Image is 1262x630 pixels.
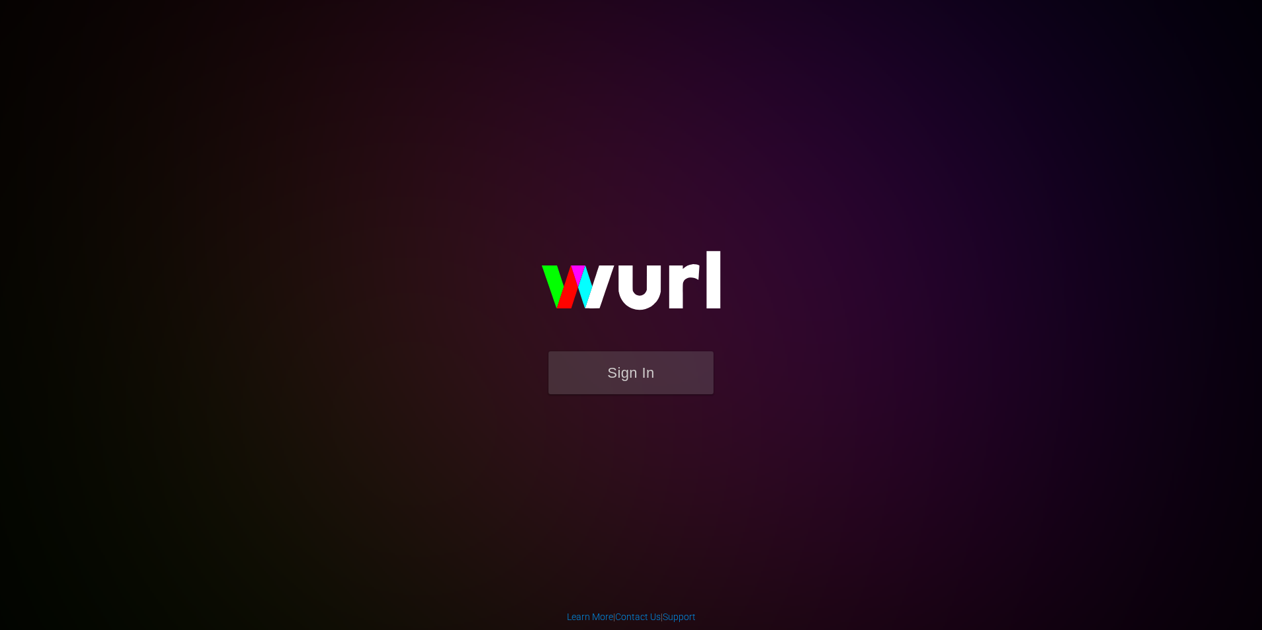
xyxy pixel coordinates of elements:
a: Contact Us [615,612,661,622]
a: Support [663,612,696,622]
a: Learn More [567,612,613,622]
img: wurl-logo-on-black-223613ac3d8ba8fe6dc639794a292ebdb59501304c7dfd60c99c58986ef67473.svg [499,223,763,351]
button: Sign In [548,351,714,394]
div: | | [567,610,696,623]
